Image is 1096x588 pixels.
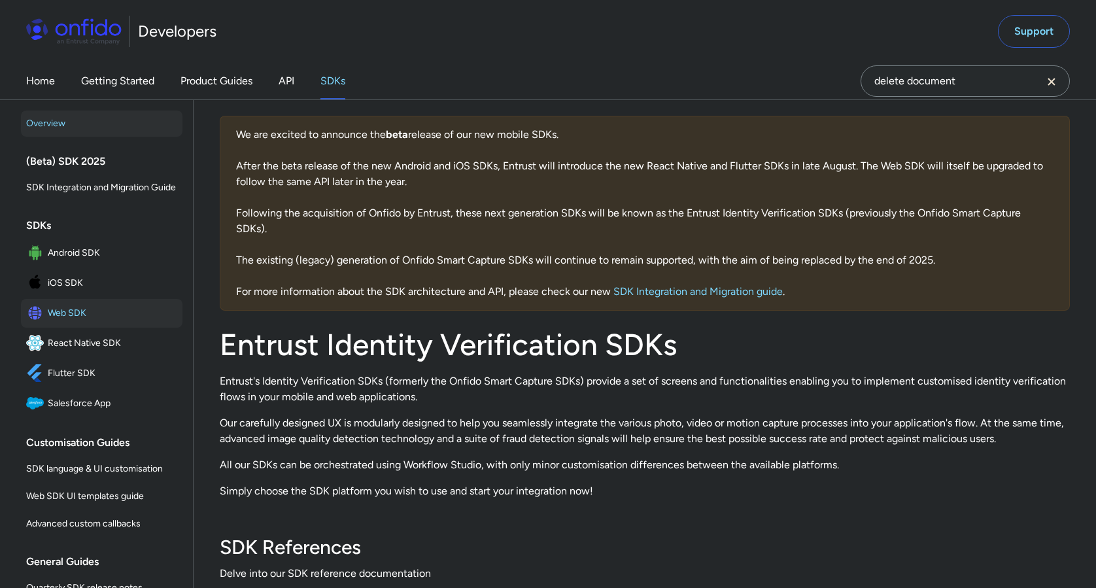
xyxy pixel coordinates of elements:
a: Overview [21,111,182,137]
a: SDKs [320,63,345,99]
img: IconFlutter SDK [26,364,48,383]
span: Overview [26,116,177,131]
a: Product Guides [180,63,252,99]
p: All our SDKs can be orchestrated using Workflow Studio, with only minor customisation differences... [220,457,1070,473]
img: IconAndroid SDK [26,244,48,262]
input: Onfido search input field [861,65,1070,97]
span: iOS SDK [48,274,177,292]
p: Simply choose the SDK platform you wish to use and start your integration now! [220,483,1070,499]
p: Entrust's Identity Verification SDKs (formerly the Onfido Smart Capture SDKs) provide a set of sc... [220,373,1070,405]
div: (Beta) SDK 2025 [26,148,188,175]
span: Web SDK [48,304,177,322]
a: IconSalesforce AppSalesforce App [21,389,182,418]
h1: Developers [138,21,216,42]
a: IconFlutter SDKFlutter SDK [21,359,182,388]
span: SDK Integration and Migration Guide [26,180,177,196]
img: IconWeb SDK [26,304,48,322]
b: beta [386,128,408,141]
img: IconiOS SDK [26,274,48,292]
img: Onfido Logo [26,18,122,44]
span: SDK language & UI customisation [26,461,177,477]
a: SDK language & UI customisation [21,456,182,482]
span: Flutter SDK [48,364,177,383]
p: Our carefully designed UX is modularly designed to help you seamlessly integrate the various phot... [220,415,1070,447]
span: React Native SDK [48,334,177,353]
a: Advanced custom callbacks [21,511,182,537]
a: SDK Integration and Migration guide [613,285,783,298]
svg: Clear search field button [1044,74,1059,90]
div: Customisation Guides [26,430,188,456]
span: Web SDK UI templates guide [26,489,177,504]
a: API [279,63,294,99]
h1: Entrust Identity Verification SDKs [220,326,1070,363]
img: IconReact Native SDK [26,334,48,353]
div: General Guides [26,549,188,575]
span: Delve into our SDK reference documentation [220,566,1070,581]
a: SDK Integration and Migration Guide [21,175,182,201]
a: Support [998,15,1070,48]
div: SDKs [26,213,188,239]
span: Android SDK [48,244,177,262]
a: Home [26,63,55,99]
div: We are excited to announce the release of our new mobile SDKs. After the beta release of the new ... [220,116,1070,311]
a: Web SDK UI templates guide [21,483,182,510]
a: IconAndroid SDKAndroid SDK [21,239,182,268]
h3: SDK References [220,534,1070,561]
a: Getting Started [81,63,154,99]
img: IconSalesforce App [26,394,48,413]
span: Salesforce App [48,394,177,413]
a: IconiOS SDKiOS SDK [21,269,182,298]
span: Advanced custom callbacks [26,516,177,532]
a: IconWeb SDKWeb SDK [21,299,182,328]
a: IconReact Native SDKReact Native SDK [21,329,182,358]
